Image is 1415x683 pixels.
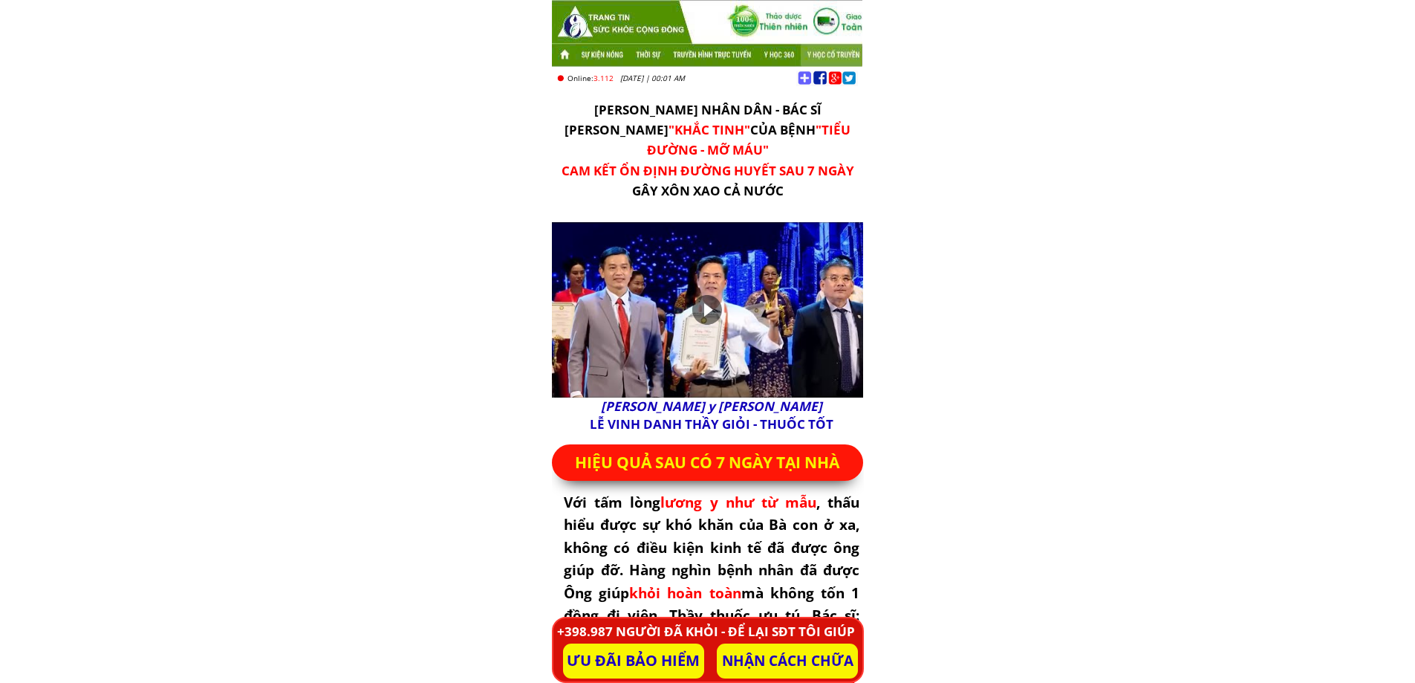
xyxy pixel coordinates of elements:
p: ƯU ĐÃI BẢO HIỂM [563,644,704,679]
p: NHẬN CÁCH CHỮA [717,644,858,679]
h3: +398.987 NGƯỜI ĐÃ KHỎI - ĐỂ LẠI SĐT TÔI GIÚP [554,621,858,641]
h3: LỄ VINH DANH THẦY GIỎI - THUỐC TỐT [571,398,853,433]
span: lương y như từ mẫu [660,493,816,512]
span: Online: [567,73,593,83]
span: khỏi hoàn toàn [629,583,741,603]
h2: [DATE] | 00:01 AM [620,71,762,85]
span: [PERSON_NAME] y [PERSON_NAME] [601,398,822,415]
h2: 3.112 [567,71,620,85]
span: "KHẮC TINH" [669,121,750,138]
h3: [PERSON_NAME] NHÂN DÂN - BÁC SĨ [PERSON_NAME] CỦA BỆNH GÂY XÔN XAO CẢ NƯỚC [552,100,864,201]
p: HIỆU QUẢ SAU CÓ 7 NGÀY TẠI NHÀ [538,443,876,482]
span: CAM KẾT ỔN ĐỊNH ĐƯỜNG HUYẾT SAU 7 NGÀY [562,162,854,179]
